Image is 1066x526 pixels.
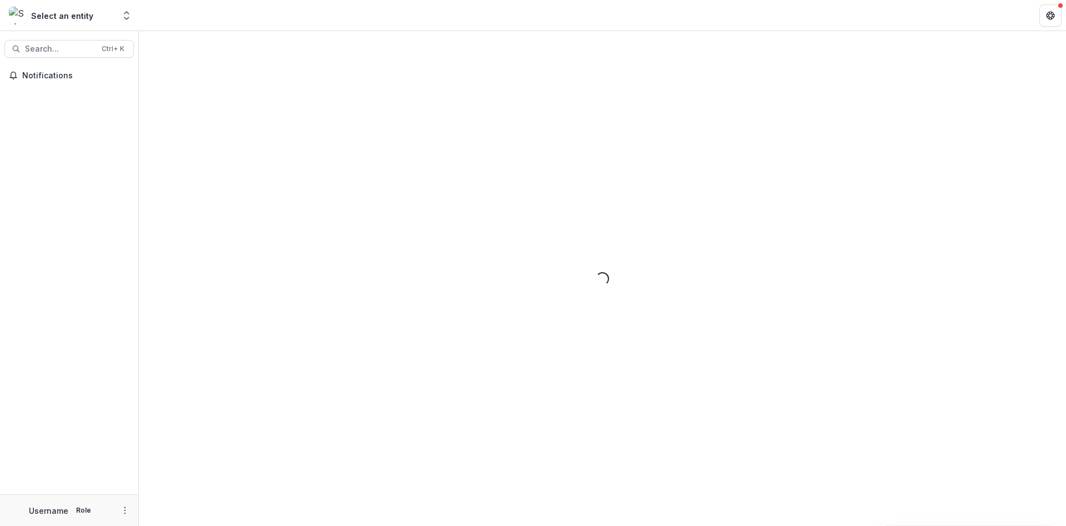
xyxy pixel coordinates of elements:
span: Notifications [22,71,129,81]
button: Notifications [4,67,134,84]
div: Ctrl + K [99,43,127,55]
p: Username [29,505,68,517]
button: Get Help [1039,4,1062,27]
p: Role [73,505,94,515]
button: More [118,504,132,517]
div: Select an entity [31,10,93,22]
img: Select an entity [9,7,27,24]
span: Search... [25,44,95,54]
button: Search... [4,40,134,58]
button: Open entity switcher [119,4,134,27]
